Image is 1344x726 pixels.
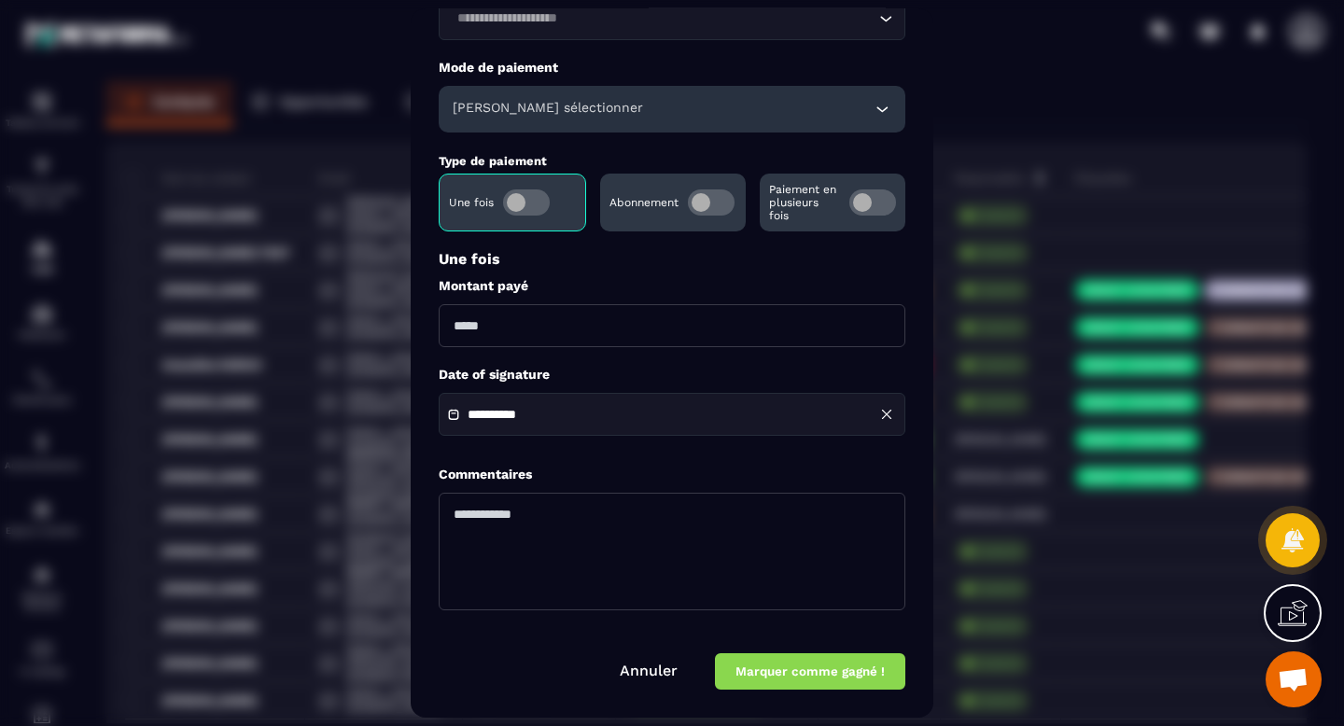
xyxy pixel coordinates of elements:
[715,653,905,690] button: Marquer comme gagné !
[449,196,494,209] p: Une fois
[439,366,905,384] label: Date of signature
[1266,651,1322,707] div: Ouvrir le chat
[451,8,875,29] input: Search for option
[439,59,905,77] label: Mode de paiement
[439,250,905,268] p: Une fois
[439,466,532,483] label: Commentaires
[609,196,679,209] p: Abonnement
[439,277,905,295] label: Montant payé
[620,662,678,679] a: Annuler
[439,154,547,168] label: Type de paiement
[769,183,840,222] p: Paiement en plusieurs fois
